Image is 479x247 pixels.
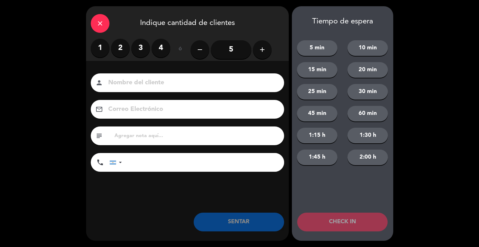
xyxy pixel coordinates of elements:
[297,128,337,143] button: 1:15 h
[114,131,279,140] input: Agregar nota aquí...
[95,106,103,113] i: email
[96,20,104,27] i: close
[347,150,388,165] button: 2:00 h
[347,106,388,121] button: 60 min
[152,39,170,57] label: 4
[110,153,124,171] div: Argentina: +54
[111,39,130,57] label: 2
[347,128,388,143] button: 1:30 h
[297,213,388,231] button: CHECK IN
[347,84,388,100] button: 30 min
[297,62,337,78] button: 15 min
[108,77,276,88] input: Nombre del cliente
[297,84,337,100] button: 25 min
[170,39,191,61] div: ó
[253,40,272,59] button: add
[96,159,104,166] i: phone
[297,106,337,121] button: 45 min
[292,17,393,26] div: Tiempo de espera
[95,79,103,86] i: person
[191,40,209,59] button: remove
[131,39,150,57] label: 3
[259,46,266,53] i: add
[297,40,337,56] button: 5 min
[108,104,276,115] input: Correo Electrónico
[196,46,204,53] i: remove
[194,213,284,231] button: SENTAR
[95,132,103,140] i: subject
[91,39,109,57] label: 1
[297,150,337,165] button: 1:45 h
[347,62,388,78] button: 20 min
[347,40,388,56] button: 10 min
[86,6,289,39] div: Indique cantidad de clientes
